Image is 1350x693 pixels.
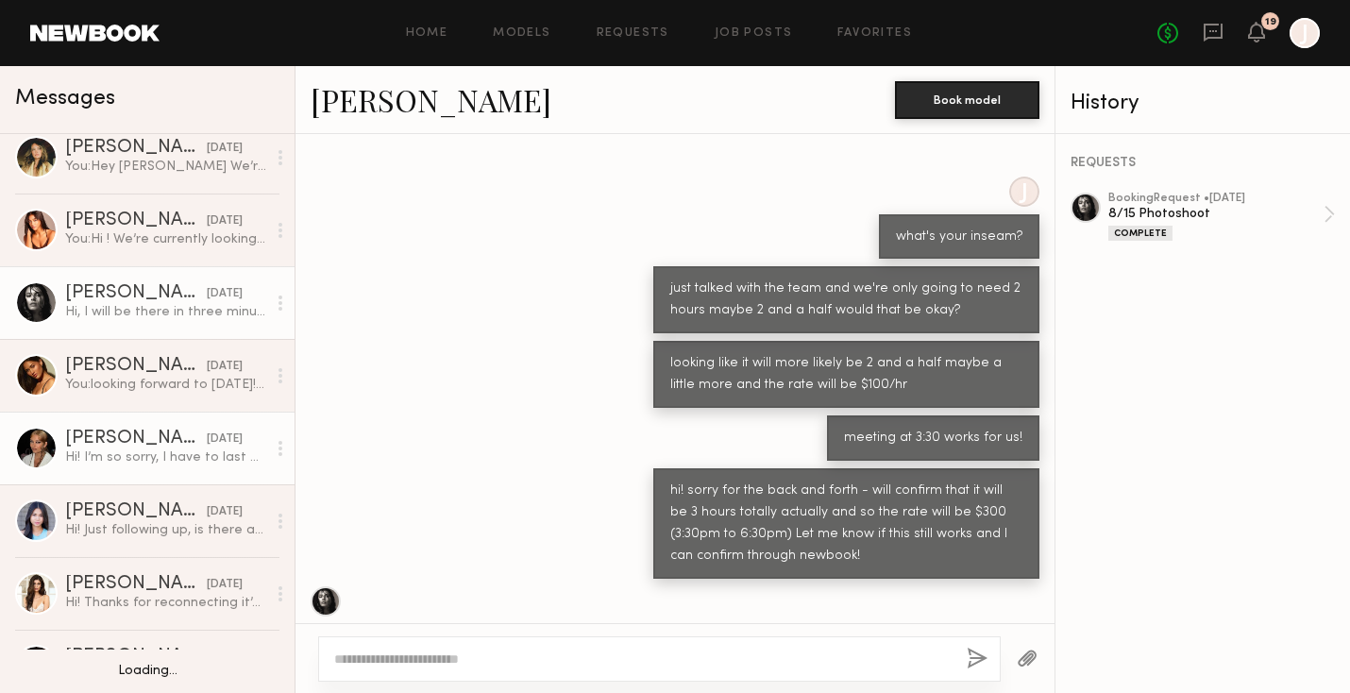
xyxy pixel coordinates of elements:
[65,230,266,248] div: You: Hi ! We’re currently looking for a model to shoot social media content [DATE][DATE] around 4...
[895,81,1039,119] button: Book model
[1265,17,1276,27] div: 19
[1071,157,1335,170] div: REQUESTS
[65,139,207,158] div: [PERSON_NAME]
[207,503,243,521] div: [DATE]
[715,27,793,40] a: Job Posts
[207,212,243,230] div: [DATE]
[837,27,912,40] a: Favorites
[1108,193,1335,241] a: bookingRequest •[DATE]8/15 PhotoshootComplete
[670,481,1022,567] div: hi! sorry for the back and forth - will confirm that it will be 3 hours totally actually and so t...
[844,428,1022,449] div: meeting at 3:30 works for us!
[207,358,243,376] div: [DATE]
[597,27,669,40] a: Requests
[65,648,207,667] div: [PERSON_NAME]
[65,594,266,612] div: Hi! Thanks for reconnecting it’s been a crazy week! My NB rate is $200/hour, if that’s something ...
[65,211,207,230] div: [PERSON_NAME]
[207,649,243,667] div: [DATE]
[65,575,207,594] div: [PERSON_NAME]
[670,353,1022,397] div: looking like it will more likely be 2 and a half maybe a little more and the rate will be $100/hr
[207,431,243,448] div: [DATE]
[15,88,115,110] span: Messages
[65,376,266,394] div: You: looking forward to [DATE]! don't forget tops/shoes :)
[1071,93,1335,114] div: History
[896,227,1022,248] div: what's your inseam?
[65,284,207,303] div: [PERSON_NAME]
[65,502,207,521] div: [PERSON_NAME]
[493,27,550,40] a: Models
[406,27,448,40] a: Home
[895,91,1039,107] a: Book model
[65,357,207,376] div: [PERSON_NAME]
[1108,226,1173,241] div: Complete
[670,279,1022,322] div: just talked with the team and we're only going to need 2 hours maybe 2 and a half would that be o...
[65,521,266,539] div: Hi! Just following up, is there any update on the shoot [DATE]?
[1290,18,1320,48] a: J
[207,576,243,594] div: [DATE]
[207,140,243,158] div: [DATE]
[65,448,266,466] div: Hi! I’m so sorry, I have to last minute cancel for the shoot [DATE]. Is there a way we cld shoot ...
[207,285,243,303] div: [DATE]
[65,158,266,176] div: You: Hey [PERSON_NAME] We’re currently looking for a model to shoot social media content [DATE][D...
[1108,205,1324,223] div: 8/15 Photoshoot
[1108,193,1324,205] div: booking Request • [DATE]
[65,303,266,321] div: Hi, I will be there in three minutes
[65,430,207,448] div: [PERSON_NAME]
[311,79,551,120] a: [PERSON_NAME]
